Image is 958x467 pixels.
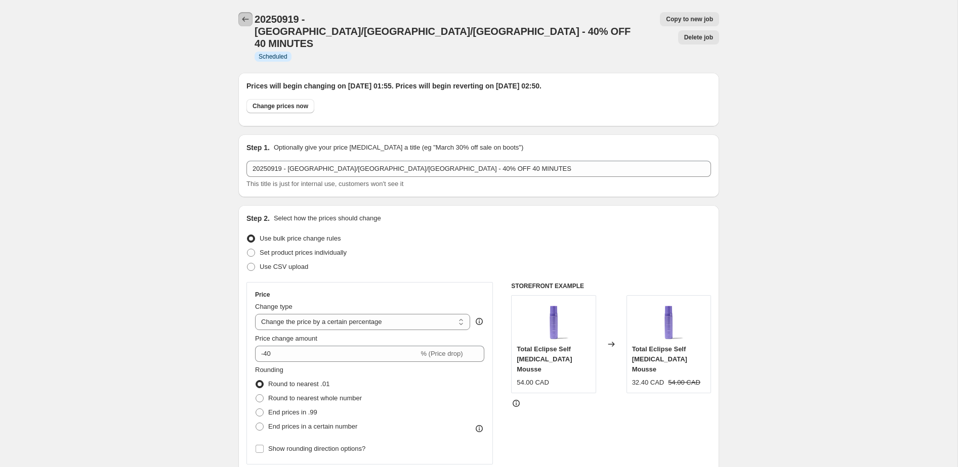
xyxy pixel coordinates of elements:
span: End prices in .99 [268,408,317,416]
span: Set product prices individually [260,249,347,256]
span: Delete job [684,33,713,41]
span: Show rounding direction options? [268,445,365,452]
span: Change type [255,303,293,310]
span: Price change amount [255,335,317,342]
button: Price change jobs [238,12,253,26]
span: Copy to new job [666,15,713,23]
button: Delete job [678,30,719,44]
span: Rounding [255,366,283,373]
span: Total Eclipse Self [MEDICAL_DATA] Mousse [632,345,687,373]
span: % (Price drop) [421,350,463,357]
img: 1.1_LUN120_Total_Eclipse_Tanning_Mousse_-_Shadow_80x.jpg [648,301,689,341]
img: 1.1_LUN120_Total_Eclipse_Tanning_Mousse_-_Shadow_80x.jpg [533,301,574,341]
span: 20250919 - [GEOGRAPHIC_DATA]/[GEOGRAPHIC_DATA]/[GEOGRAPHIC_DATA] - 40% OFF 40 MINUTES [255,14,631,49]
input: 30% off holiday sale [246,161,711,177]
span: Use CSV upload [260,263,308,270]
span: Change prices now [253,102,308,110]
p: Select how the prices should change [274,213,381,223]
span: Round to nearest whole number [268,394,362,402]
h2: Prices will begin changing on [DATE] 01:55. Prices will begin reverting on [DATE] 02:50. [246,81,711,91]
span: End prices in a certain number [268,423,357,430]
span: Use bulk price change rules [260,235,341,242]
h2: Step 2. [246,213,270,223]
input: -15 [255,346,419,362]
span: This title is just for internal use, customers won't see it [246,180,403,188]
h2: Step 1. [246,143,270,153]
h3: Price [255,291,270,299]
h6: STOREFRONT EXAMPLE [511,282,711,290]
button: Change prices now [246,99,314,113]
div: help [474,316,484,326]
span: Scheduled [259,53,287,61]
div: 54.00 CAD [517,378,549,388]
span: Total Eclipse Self [MEDICAL_DATA] Mousse [517,345,572,373]
div: 32.40 CAD [632,378,664,388]
span: Round to nearest .01 [268,380,329,388]
p: Optionally give your price [MEDICAL_DATA] a title (eg "March 30% off sale on boots") [274,143,523,153]
button: Copy to new job [660,12,719,26]
strike: 54.00 CAD [668,378,700,388]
